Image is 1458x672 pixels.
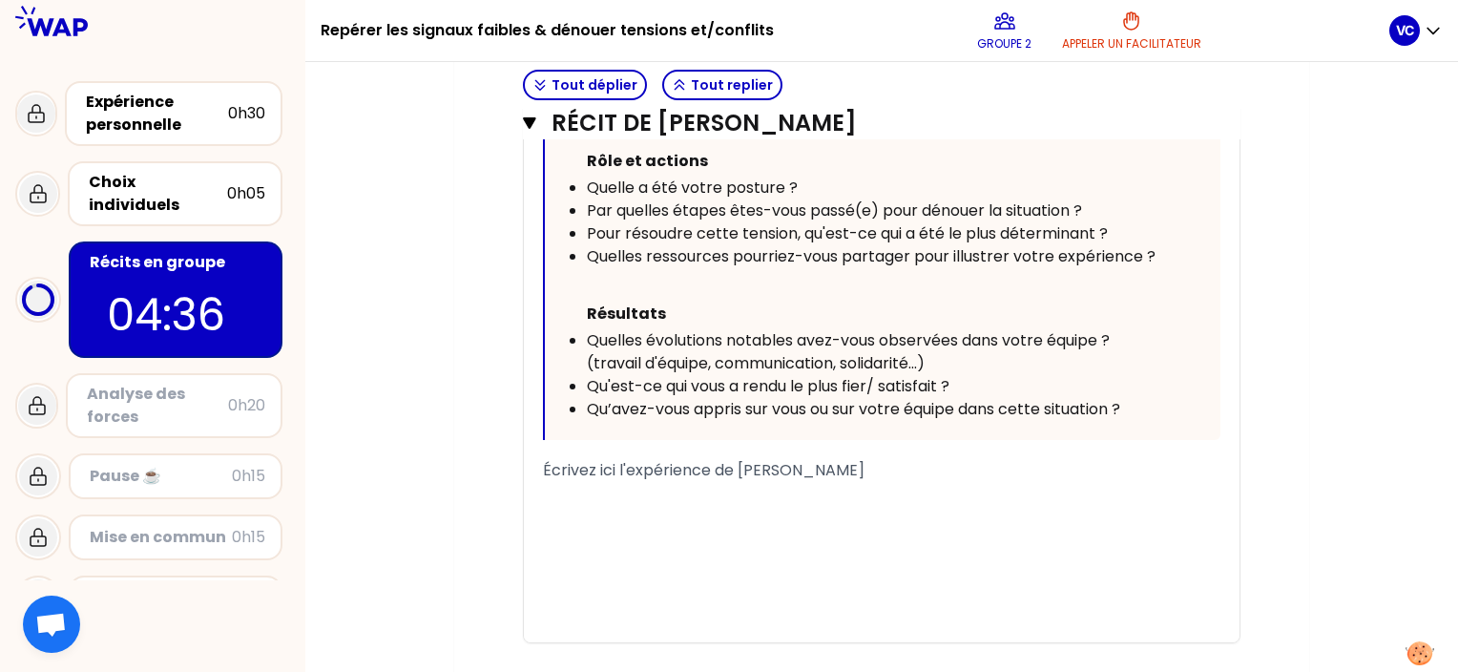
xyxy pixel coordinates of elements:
[107,282,244,348] p: 04:36
[232,465,265,488] div: 0h15
[23,596,80,653] div: Ouvrir le chat
[587,150,708,172] span: Rôle et actions
[587,375,949,397] span: Qu'est-ce qui vous a rendu le plus fier/ satisfait ?
[587,177,798,199] span: Quelle a été votre posture ?
[977,36,1031,52] p: Groupe 2
[587,199,1082,221] span: Par quelles étapes êtes-vous passé(e) pour dénouer la situation ?
[587,398,1120,420] span: Qu’avez-vous appris sur vous ou sur votre équipe dans cette situation ?
[90,251,265,274] div: Récits en groupe
[90,526,232,549] div: Mise en commun
[1062,36,1201,52] p: Appeler un facilitateur
[1389,15,1443,46] button: VC
[662,70,782,100] button: Tout replier
[228,394,265,417] div: 0h20
[228,102,265,125] div: 0h30
[89,171,227,217] div: Choix individuels
[587,329,1114,374] span: Quelles évolutions notables avez-vous observées dans votre équipe ? (travail d'équipe, communicat...
[90,465,232,488] div: Pause ☕️
[1396,21,1414,40] p: VC
[1054,2,1209,59] button: Appeler un facilitateur
[523,70,647,100] button: Tout déplier
[232,526,265,549] div: 0h15
[587,303,666,325] span: Résultats
[969,2,1039,59] button: Groupe 2
[587,222,1108,244] span: Pour résoudre cette tension, qu'est-ce qui a été le plus déterminant ?
[523,108,1240,138] button: Récit de [PERSON_NAME]
[227,182,265,205] div: 0h05
[86,91,228,136] div: Expérience personnelle
[543,459,864,481] span: Écrivez ici l'expérience de [PERSON_NAME]
[552,108,1167,138] h3: Récit de [PERSON_NAME]
[87,383,228,429] div: Analyse des forces
[587,245,1156,267] span: Quelles ressources pourriez-vous partager pour illustrer votre expérience ?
